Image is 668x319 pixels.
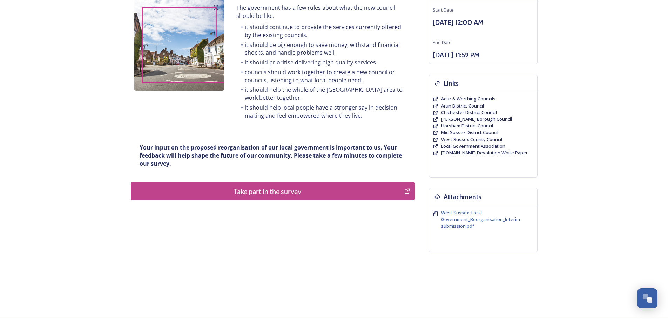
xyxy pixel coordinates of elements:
li: it should help the whole of the [GEOGRAPHIC_DATA] area to work better together. [236,86,406,102]
li: it should help local people have a stronger say in decision making and feel empowered where they ... [236,104,406,119]
span: West Sussex_Local Government_Reorganisation_Interim submission.pdf [441,209,520,229]
a: Arun District Council [441,103,484,109]
h3: [DATE] 12:00 AM [433,18,534,28]
strong: Your input on the proposed reorganisation of our local government is important to us. Your feedba... [140,144,403,167]
button: Take part in the survey [131,182,415,200]
a: Chichester District Council [441,109,497,116]
div: Take part in the survey [135,186,401,196]
p: The government has a few rules about what the new council should be like: [236,4,406,20]
span: Start Date [433,7,453,13]
li: councils should work together to create a new council or councils, listening to what local people... [236,68,406,84]
a: [PERSON_NAME] Borough Council [441,116,512,123]
h3: [DATE] 11:59 PM [433,50,534,60]
a: Local Government Association [441,143,505,150]
button: Open Chat [637,288,657,308]
li: it should be big enough to save money, withstand financial shocks, and handle problems well. [236,41,406,57]
a: [DOMAIN_NAME] Devolution White Paper [441,150,528,156]
span: End Date [433,39,452,46]
span: [PERSON_NAME] Borough Council [441,116,512,122]
a: Horsham District Council [441,123,493,129]
span: Local Government Association [441,143,505,149]
a: Mid Sussex District Council [441,129,498,136]
a: Adur & Worthing Councils [441,96,495,102]
li: it should prioritise delivering high quality services. [236,58,406,67]
a: West Sussex County Council [441,136,502,143]
h3: Links [444,78,459,89]
li: it should continue to provide the services currently offered by the existing councils. [236,23,406,39]
h3: Attachments [444,192,481,202]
